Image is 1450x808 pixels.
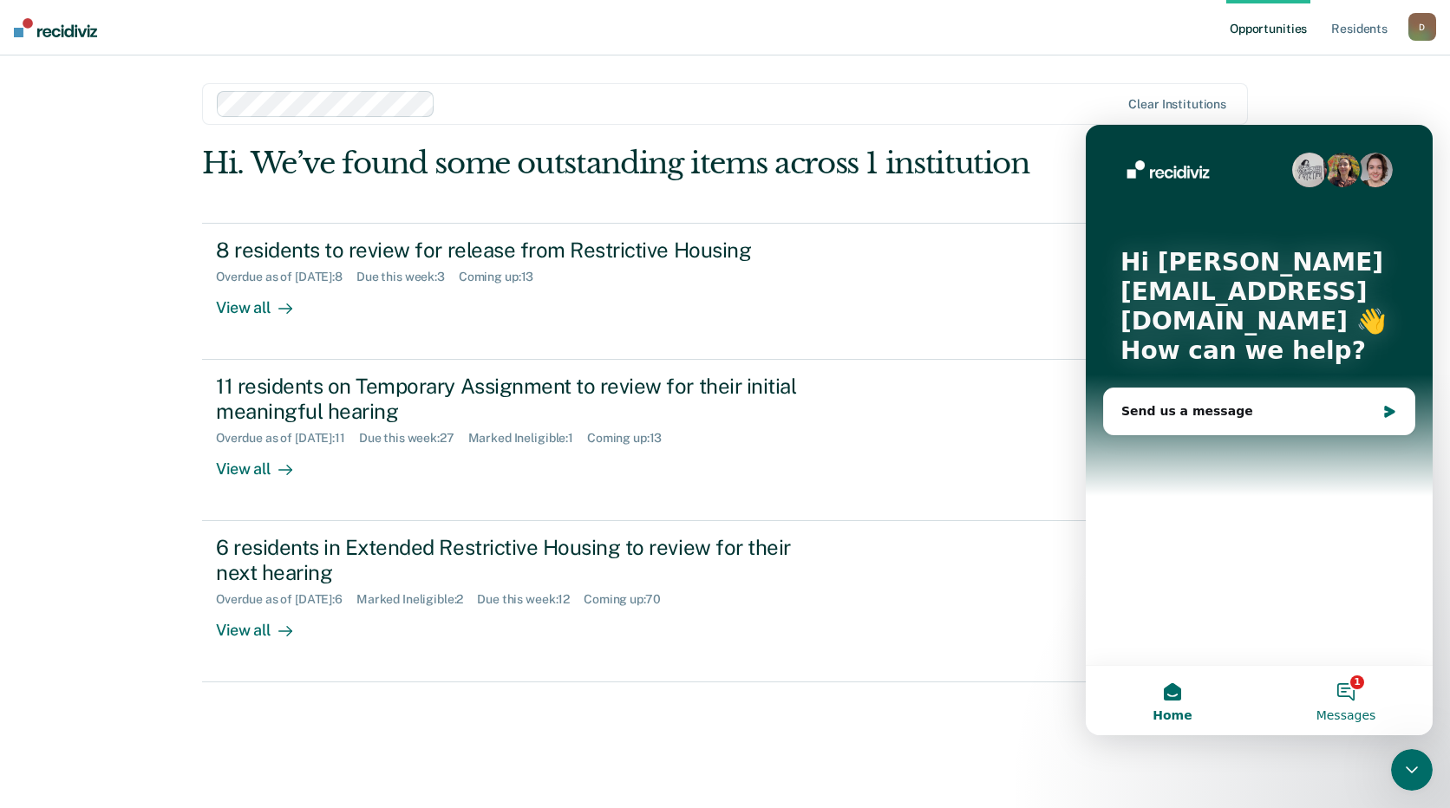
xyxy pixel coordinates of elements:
a: 6 residents in Extended Restrictive Housing to review for their next hearingOverdue as of [DATE]:... [202,521,1248,682]
div: View all [216,283,313,317]
iframe: Intercom live chat [1391,749,1433,791]
div: 8 residents to review for release from Restrictive Housing [216,238,825,263]
div: Coming up : 70 [584,592,674,607]
div: 6 residents in Extended Restrictive Housing to review for their next hearing [216,535,825,585]
div: Overdue as of [DATE] : 6 [216,592,356,607]
div: Clear institutions [1128,97,1226,112]
div: 11 residents on Temporary Assignment to review for their initial meaningful hearing [216,374,825,424]
div: Overdue as of [DATE] : 11 [216,431,359,446]
div: Overdue as of [DATE] : 8 [216,270,356,284]
div: Due this week : 27 [359,431,468,446]
img: Recidiviz [14,18,97,37]
div: View all [216,445,313,479]
a: 11 residents on Temporary Assignment to review for their initial meaningful hearingOverdue as of ... [202,360,1248,521]
div: View all [216,606,313,640]
iframe: Intercom live chat [1086,125,1433,735]
div: Coming up : 13 [587,431,676,446]
a: 8 residents to review for release from Restrictive HousingOverdue as of [DATE]:8Due this week:3Co... [202,223,1248,360]
div: Due this week : 3 [356,270,459,284]
div: Coming up : 13 [459,270,547,284]
div: Due this week : 12 [477,592,584,607]
div: Hi. We’ve found some outstanding items across 1 institution [202,146,1039,181]
button: D [1408,13,1436,41]
div: Marked Ineligible : 2 [356,592,477,607]
div: Marked Ineligible : 1 [468,431,587,446]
